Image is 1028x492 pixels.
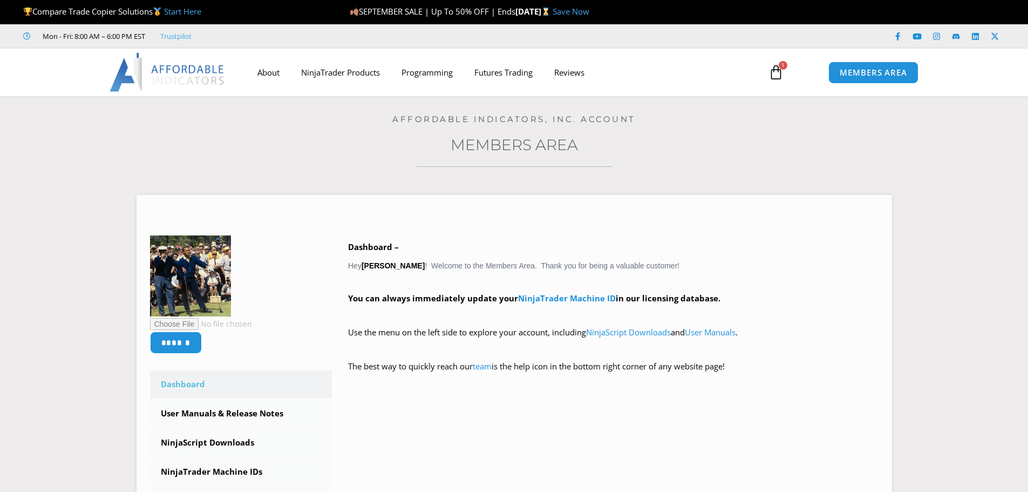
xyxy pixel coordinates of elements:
strong: [PERSON_NAME] [362,261,425,270]
a: NinjaTrader Machine ID [518,293,616,304]
p: The best way to quickly reach our is the help icon in the bottom right corner of any website page! [348,359,879,389]
a: About [247,60,290,85]
strong: You can always immediately update your in our licensing database. [348,293,720,304]
span: 1 [779,61,787,70]
strong: [DATE] [515,6,553,17]
a: MEMBERS AREA [828,62,918,84]
a: Reviews [543,60,595,85]
img: LogoAI | Affordable Indicators – NinjaTrader [110,53,226,92]
a: Members Area [451,136,578,154]
a: NinjaScript Downloads [586,327,671,338]
a: team [473,361,492,372]
img: 894b367cd088f14db94deaa1e9bdb3693513caea9772e8c855164354ffbf841c [150,235,231,316]
a: Trustpilot [160,30,192,43]
a: User Manuals & Release Notes [150,400,332,428]
img: 🥇 [153,8,161,16]
a: Programming [391,60,464,85]
span: Mon - Fri: 8:00 AM – 6:00 PM EST [40,30,145,43]
a: Affordable Indicators, Inc. Account [392,114,636,124]
span: Compare Trade Copier Solutions [23,6,201,17]
p: Use the menu on the left side to explore your account, including and . [348,325,879,355]
b: Dashboard – [348,241,399,252]
nav: Menu [247,60,756,85]
a: Save Now [553,6,589,17]
a: Dashboard [150,370,332,399]
a: NinjaScript Downloads [150,429,332,457]
img: ⌛ [542,8,550,16]
img: 🏆 [24,8,32,16]
div: Hey ! Welcome to the Members Area. Thank you for being a valuable customer! [348,240,879,389]
a: Start Here [164,6,201,17]
a: User Manuals [685,327,736,338]
a: NinjaTrader Machine IDs [150,458,332,486]
span: MEMBERS AREA [840,69,907,77]
img: 🍂 [350,8,358,16]
span: SEPTEMBER SALE | Up To 50% OFF | Ends [350,6,515,17]
a: 1 [752,57,800,88]
a: Futures Trading [464,60,543,85]
a: NinjaTrader Products [290,60,391,85]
